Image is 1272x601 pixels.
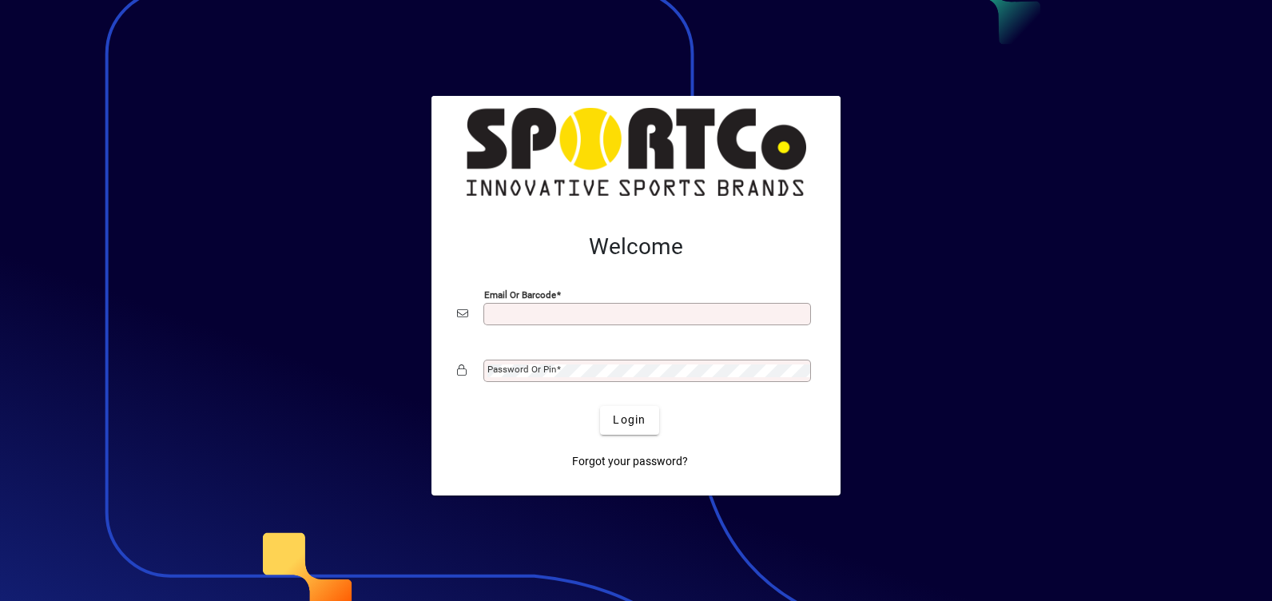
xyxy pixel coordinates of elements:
[566,448,694,476] a: Forgot your password?
[572,453,688,470] span: Forgot your password?
[484,289,556,300] mat-label: Email or Barcode
[600,406,658,435] button: Login
[457,233,815,261] h2: Welcome
[487,364,556,375] mat-label: Password or Pin
[613,412,646,428] span: Login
